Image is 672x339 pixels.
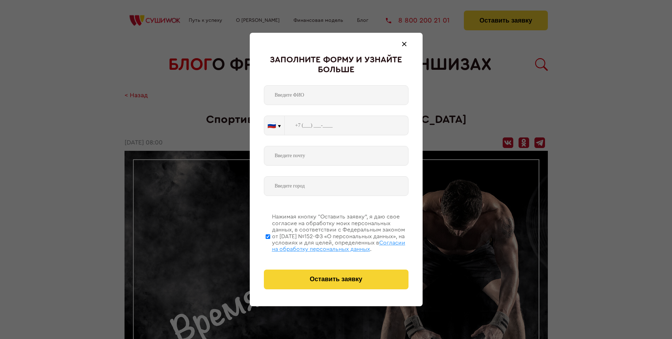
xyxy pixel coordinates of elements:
button: 🇷🇺 [264,116,284,135]
input: +7 (___) ___-____ [285,116,408,135]
input: Введите город [264,176,408,196]
div: Заполните форму и узнайте больше [264,55,408,75]
input: Введите ФИО [264,85,408,105]
span: Согласии на обработку персональных данных [272,240,405,252]
div: Нажимая кнопку “Оставить заявку”, я даю свое согласие на обработку моих персональных данных, в со... [272,214,408,252]
input: Введите почту [264,146,408,166]
button: Оставить заявку [264,270,408,289]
